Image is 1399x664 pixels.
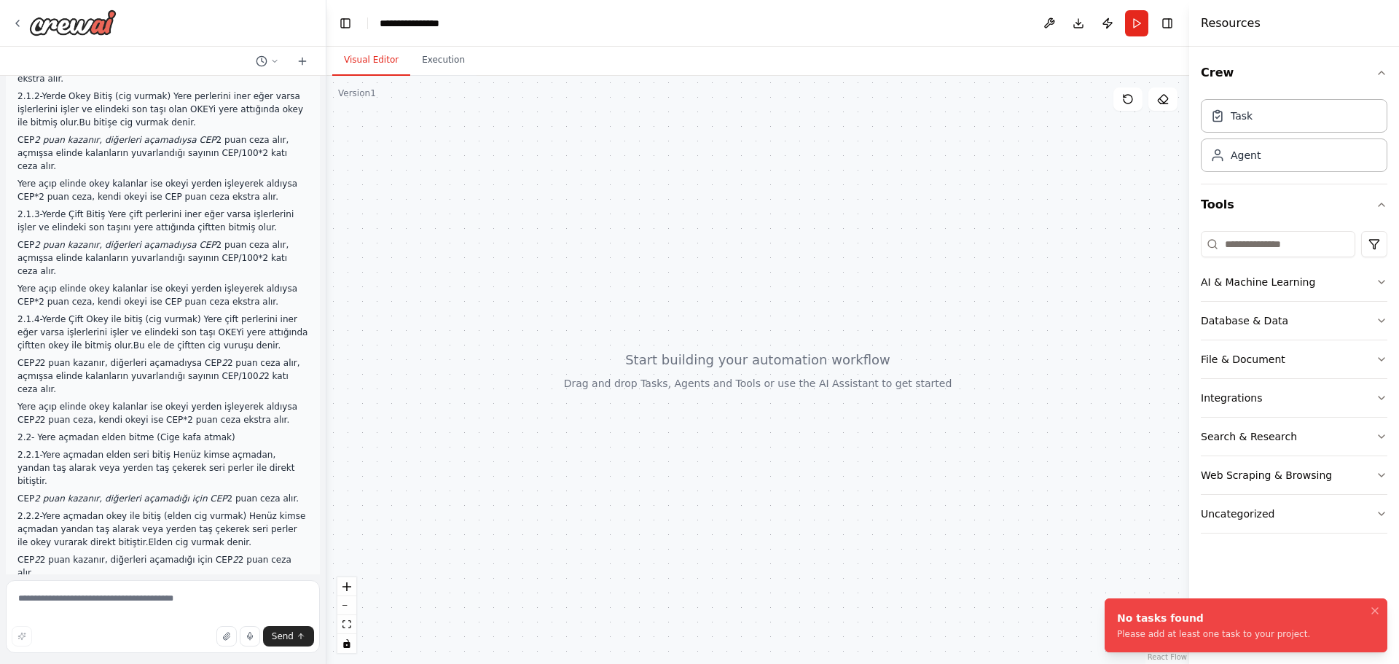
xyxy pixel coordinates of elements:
em: 2 puan kazanır, diğerleri açamadıysa CEP [34,240,216,250]
em: 2 [222,358,227,368]
p: Yere açıp elinde okey kalanlar ise okeyi yerden işleyerek aldıysa CEP*2 puan ceza, kendi okeyi is... [17,177,308,203]
button: AI & Machine Learning [1201,263,1387,301]
em: 2 [34,415,40,425]
em: 2 [34,555,40,565]
button: Hide right sidebar [1157,13,1177,34]
button: Uncategorized [1201,495,1387,533]
em: 2 [259,371,264,381]
div: Web Scraping & Browsing [1201,468,1332,483]
button: Send [263,626,314,647]
button: toggle interactivity [337,634,356,653]
button: Search & Research [1201,418,1387,456]
button: Crew [1201,52,1387,93]
button: Upload files [216,626,237,647]
button: Tools [1201,184,1387,225]
em: 2 puan kazanır, diğerleri açamadıysa CEP [34,135,216,145]
button: Integrations [1201,379,1387,417]
button: Visual Editor [332,45,410,76]
button: fit view [337,615,356,634]
img: Logo [29,9,117,36]
div: No tasks found [1117,611,1310,625]
div: React Flow controls [337,577,356,653]
div: File & Document [1201,352,1285,367]
button: Database & Data [1201,302,1387,340]
p: 2.2- Yere açmadan elden bitme (Cige kafa atmak) [17,431,308,444]
em: 2 [232,555,238,565]
p: Yere açıp elinde okey kalanlar ise okeyi yerden işleyerek aldıysa CEP*2 puan ceza, kendi okeyi is... [17,282,308,308]
div: Uncategorized [1201,507,1274,521]
div: Crew [1201,93,1387,184]
p: 2.2.1-Yere açmadan elden seri bitiş Henüz kimse açmadan, yandan taş alarak veya yerden taş çekere... [17,448,308,488]
div: Integrations [1201,391,1262,405]
nav: breadcrumb [380,16,452,31]
button: zoom in [337,577,356,596]
em: 2 puan kazanır, diğerleri açamadığı için CEP [34,493,227,504]
p: CEP 2 puan kazanır, diğerleri açamadığı için CEP 2 puan ceza alır. [17,553,308,579]
p: 2.1.2-Yerde Okey Bitiş (cig vurmak) Yere perlerini iner eğer varsa işlerlerini işler ve elindeki ... [17,90,308,129]
button: Switch to previous chat [250,52,285,70]
p: CEP 2 puan kazanır, diğerleri açamadıysa CEP 2 puan ceza alır, açmışsa elinde kalanların yuvarlan... [17,356,308,396]
div: Database & Data [1201,313,1288,328]
p: 2.1.3-Yerde Çift Bitiş Yere çift perlerini iner eğer varsa işlerlerini işler ve elindeki son taşı... [17,208,308,234]
div: Search & Research [1201,429,1297,444]
button: zoom out [337,596,356,615]
div: Tools [1201,225,1387,545]
p: CEP 2 puan ceza alır, açmışsa elinde kalanların yuvarlandığı sayının CEP/100*2 katı ceza alır. [17,133,308,173]
p: CEP 2 puan ceza alır. [17,492,308,505]
button: Start a new chat [291,52,314,70]
em: 2 [34,358,40,368]
div: Version 1 [338,87,376,99]
div: Agent [1231,148,1261,163]
button: Execution [410,45,477,76]
p: 2.1.4-Yerde Çift Okey ile bitiş (cig vurmak) Yere çift perlerini iner eğer varsa işlerlerini işle... [17,313,308,352]
p: Yere açıp elinde okey kalanlar ise okeyi yerden işleyerek aldıysa CEP 2 puan ceza, kendi okeyi is... [17,400,308,426]
button: Improve this prompt [12,626,32,647]
p: 2.2.2-Yere açmadan okey ile bitiş (elden cig vurmak) Henüz kimse açmadan yandan taş alarak veya y... [17,509,308,549]
p: CEP 2 puan ceza alır, açmışsa elinde kalanların yuvarlandığı sayının CEP/100*2 katı ceza alır. [17,238,308,278]
span: Send [272,630,294,642]
button: Hide left sidebar [335,13,356,34]
div: AI & Machine Learning [1201,275,1315,289]
button: File & Document [1201,340,1387,378]
h4: Resources [1201,15,1261,32]
div: Task [1231,109,1253,123]
div: Please add at least one task to your project. [1117,628,1310,640]
button: Click to speak your automation idea [240,626,260,647]
button: Web Scraping & Browsing [1201,456,1387,494]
